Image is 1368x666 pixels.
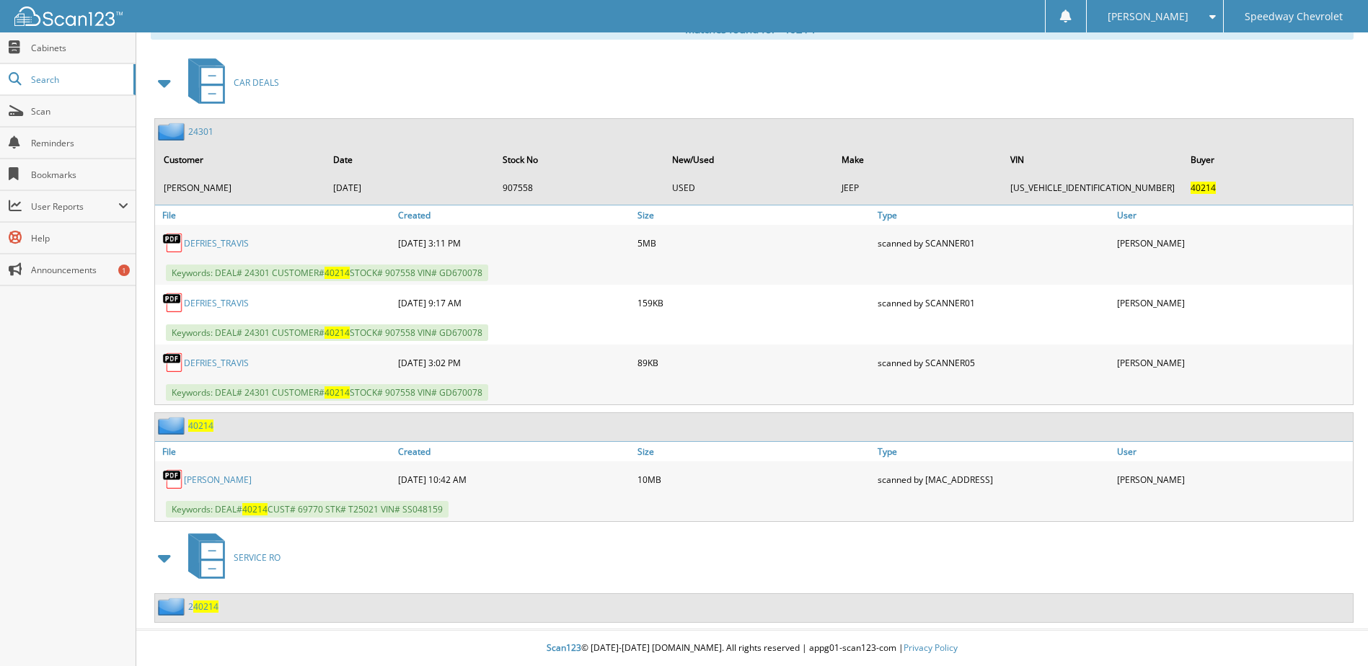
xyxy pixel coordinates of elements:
a: CAR DEALS [180,54,279,111]
div: scanned by SCANNER01 [874,228,1113,257]
div: scanned by [MAC_ADDRESS] [874,465,1113,494]
th: Customer [156,145,325,174]
span: Keywords: DEAL# 24301 CUSTOMER# STOCK# 907558 VIN# GD670078 [166,324,488,341]
div: scanned by SCANNER01 [874,288,1113,317]
th: Date [326,145,494,174]
img: PDF.png [162,292,184,314]
a: Privacy Policy [904,641,958,654]
span: Bookmarks [31,169,128,181]
span: [PERSON_NAME] [1108,12,1188,21]
img: PDF.png [162,352,184,373]
span: 40214 [325,327,350,339]
img: folder2.png [158,123,188,141]
a: [PERSON_NAME] [184,474,252,486]
a: DEFRIES_TRAVIS [184,357,249,369]
span: Keywords: DEAL# 24301 CUSTOMER# STOCK# 907558 VIN# GD670078 [166,265,488,281]
a: Type [874,442,1113,461]
span: 40214 [242,503,268,515]
th: VIN [1003,145,1182,174]
div: scanned by SCANNER05 [874,348,1113,377]
span: Help [31,232,128,244]
a: SERVICE RO [180,529,281,586]
span: CAR DEALS [234,76,279,89]
span: 40214 [1191,182,1216,194]
a: File [155,205,394,225]
td: [DATE] [326,176,494,200]
span: 40214 [325,267,350,279]
th: Make [834,145,1002,174]
span: Cabinets [31,42,128,54]
th: Buyer [1183,145,1351,174]
div: [DATE] 10:42 AM [394,465,634,494]
a: User [1113,205,1353,225]
div: [PERSON_NAME] [1113,465,1353,494]
td: USED [665,176,833,200]
div: [DATE] 3:02 PM [394,348,634,377]
td: JEEP [834,176,1002,200]
a: 240214 [188,600,219,613]
a: Size [634,442,873,461]
img: folder2.png [158,417,188,435]
span: Keywords: DEAL# 24301 CUSTOMER# STOCK# 907558 VIN# GD670078 [166,384,488,401]
img: PDF.png [162,232,184,254]
th: New/Used [665,145,833,174]
a: User [1113,442,1353,461]
span: Search [31,74,126,86]
span: SERVICE RO [234,551,281,564]
th: Stock No [495,145,663,174]
div: 89KB [634,348,873,377]
span: Scan [31,105,128,117]
div: [DATE] 9:17 AM [394,288,634,317]
a: Created [394,205,634,225]
td: 907558 [495,176,663,200]
a: Size [634,205,873,225]
span: Keywords: DEAL# CUST# 69770 STK# T25021 VIN# SS048159 [166,501,449,518]
div: 1 [118,265,130,276]
a: Created [394,442,634,461]
div: 159KB [634,288,873,317]
span: Scan123 [547,641,581,654]
a: File [155,442,394,461]
a: 40214 [188,419,213,432]
a: 24301 [188,125,213,138]
a: Type [874,205,1113,225]
span: 40214 [325,386,350,399]
div: [PERSON_NAME] [1113,348,1353,377]
span: Speedway Chevrolet [1245,12,1343,21]
img: folder2.png [158,598,188,616]
a: DEFRIES_TRAVIS [184,237,249,249]
img: PDF.png [162,469,184,490]
td: [PERSON_NAME] [156,176,325,200]
span: 40214 [193,600,219,613]
div: [PERSON_NAME] [1113,228,1353,257]
span: Reminders [31,137,128,149]
td: [US_VEHICLE_IDENTIFICATION_NUMBER] [1003,176,1182,200]
span: Announcements [31,264,128,276]
span: User Reports [31,200,118,213]
div: © [DATE]-[DATE] [DOMAIN_NAME]. All rights reserved | appg01-scan123-com | [136,631,1368,666]
div: 5MB [634,228,873,257]
div: 10MB [634,465,873,494]
div: [DATE] 3:11 PM [394,228,634,257]
a: DEFRIES_TRAVIS [184,297,249,309]
div: [PERSON_NAME] [1113,288,1353,317]
img: scan123-logo-white.svg [14,6,123,26]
